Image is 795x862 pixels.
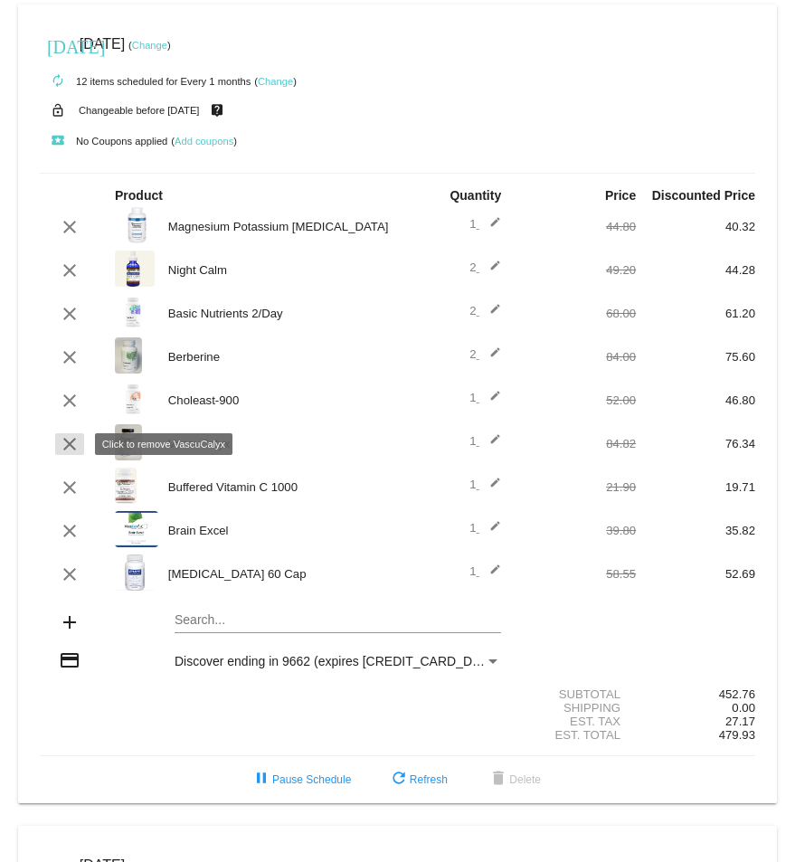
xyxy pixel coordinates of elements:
mat-icon: clear [59,346,80,368]
div: Est. Total [516,728,636,742]
mat-icon: clear [59,520,80,542]
span: 1 [469,521,501,535]
div: 19.71 [636,480,755,494]
div: 39.80 [516,524,636,537]
div: 61.20 [636,307,755,320]
mat-icon: clear [59,390,80,412]
div: 76.34 [636,437,755,450]
div: 452.76 [636,687,755,701]
span: 0.00 [732,701,755,715]
mat-icon: local_play [47,130,69,152]
input: Search... [175,613,501,628]
small: ( ) [171,136,237,147]
strong: Quantity [450,188,501,203]
mat-icon: clear [59,303,80,325]
mat-icon: edit [479,346,501,368]
div: Berberine [159,350,398,364]
div: Basic Nutrients 2/Day [159,307,398,320]
img: Brain-Excel-label.png [115,511,158,547]
mat-icon: clear [59,433,80,455]
mat-icon: clear [59,564,80,585]
mat-select: Payment Method [175,654,501,668]
div: 40.32 [636,220,755,233]
div: 68.00 [516,307,636,320]
mat-icon: edit [479,216,501,238]
small: Changeable before [DATE] [79,105,200,116]
mat-icon: edit [479,477,501,498]
img: Alpha-Lipoic-Acid-600-mg-label.png [115,554,155,591]
small: ( ) [128,40,171,51]
strong: Product [115,188,163,203]
div: 44.80 [516,220,636,233]
mat-icon: [DATE] [47,34,69,56]
div: 35.82 [636,524,755,537]
div: 52.00 [516,393,636,407]
img: VascuCalyx-label-scaled-e1683045313990.jpg [115,424,142,460]
mat-icon: clear [59,260,80,281]
span: 1 [469,564,501,578]
mat-icon: clear [59,477,80,498]
div: 75.60 [636,350,755,364]
div: Choleast-900 [159,393,398,407]
div: 84.00 [516,350,636,364]
div: 84.82 [516,437,636,450]
mat-icon: edit [479,520,501,542]
span: 1 [469,434,501,448]
mat-icon: autorenew [47,71,69,92]
div: 46.80 [636,393,755,407]
div: Buffered Vitamin C 1000 [159,480,398,494]
mat-icon: delete [487,769,509,791]
span: 2 [469,260,501,274]
div: Shipping [516,701,636,715]
span: 1 [469,217,501,231]
div: 44.28 [636,263,755,277]
span: 1 [469,391,501,404]
a: Change [258,76,293,87]
small: No Coupons applied [40,136,167,147]
span: Delete [487,773,541,786]
button: Refresh [374,763,462,796]
img: Night-Calm-label-1.png [115,251,155,287]
img: Berberine-label-scaled-e1662645620683.jpg [115,337,142,374]
div: 21.90 [516,480,636,494]
mat-icon: refresh [388,769,410,791]
small: ( ) [254,76,297,87]
span: 1 [469,478,501,491]
strong: Price [605,188,636,203]
div: Magnesium Potassium [MEDICAL_DATA] [159,220,398,233]
small: 12 items scheduled for Every 1 months [40,76,251,87]
div: [MEDICAL_DATA] 60 Cap [159,567,398,581]
a: Change [132,40,167,51]
button: Delete [473,763,555,796]
span: 2 [469,347,501,361]
strong: Discounted Price [652,188,755,203]
img: Choleast-900-label-1.png [115,381,151,417]
img: Basic-Nutrients-2Day-label-v2.png [115,294,151,330]
span: 479.93 [719,728,755,742]
mat-icon: edit [479,564,501,585]
mat-icon: edit [479,303,501,325]
span: Discover ending in 9662 (expires [CREDIT_CARD_DATA]) [175,654,503,668]
a: Add coupons [175,136,233,147]
div: VascuCalyx [159,437,398,450]
mat-icon: edit [479,260,501,281]
mat-icon: edit [479,433,501,455]
mat-icon: clear [59,216,80,238]
span: Refresh [388,773,448,786]
mat-icon: edit [479,390,501,412]
mat-icon: live_help [206,99,228,122]
img: Magnesium-Potassium-aspartate-label.png [115,207,159,243]
div: 49.20 [516,263,636,277]
mat-icon: credit_card [59,649,80,671]
div: Est. Tax [516,715,636,728]
span: 27.17 [725,715,755,728]
button: Pause Schedule [236,763,365,796]
div: Subtotal [516,687,636,701]
div: Brain Excel [159,524,398,537]
div: 58.55 [516,567,636,581]
span: 2 [469,304,501,317]
span: Pause Schedule [251,773,351,786]
div: 52.69 [636,567,755,581]
img: Buffered-C-Label.jpg [115,468,137,504]
mat-icon: pause [251,769,272,791]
